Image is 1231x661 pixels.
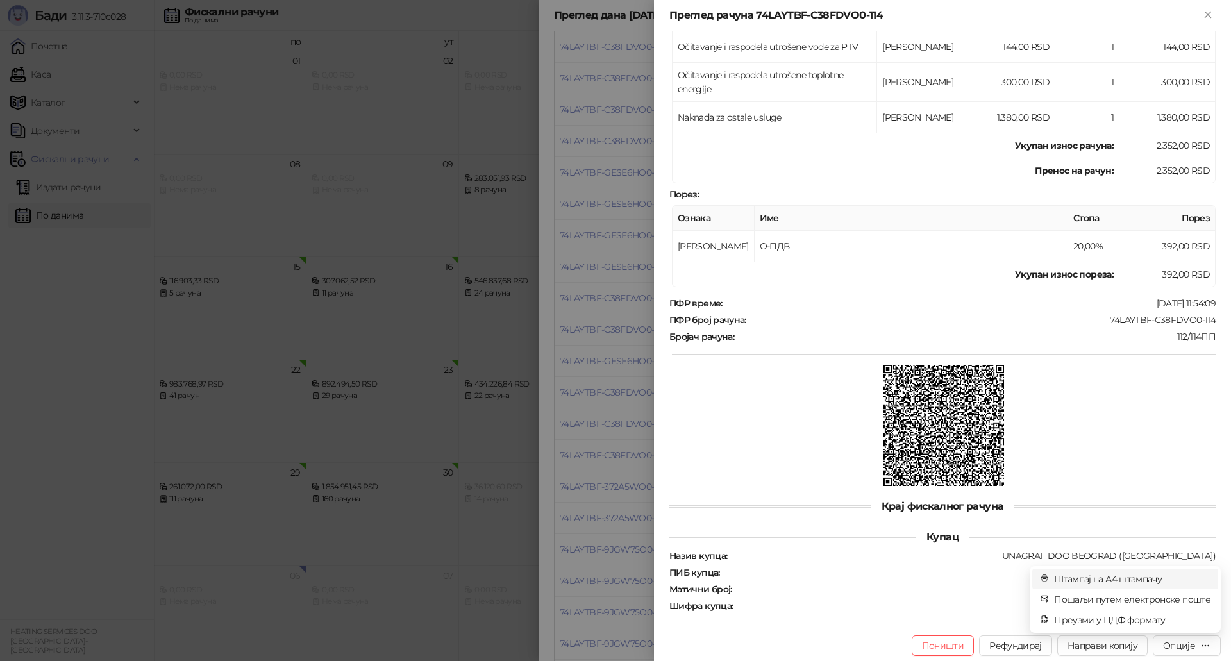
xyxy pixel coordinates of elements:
td: [PERSON_NAME] [877,102,959,133]
span: Крај фискалног рачуна [871,500,1014,512]
span: Пошаљи путем електронске поште [1054,592,1210,607]
td: 300,00 RSD [1119,63,1216,102]
strong: ПФР време : [669,297,723,309]
td: [PERSON_NAME] [877,63,959,102]
strong: Порез : [669,188,699,200]
strong: Бројач рачуна : [669,331,734,342]
strong: Укупан износ пореза: [1015,269,1114,280]
div: 112/114ПП [735,331,1217,342]
td: [PERSON_NAME] [877,31,959,63]
img: QR код [883,365,1005,486]
td: 1.380,00 RSD [959,102,1055,133]
th: Стопа [1068,206,1119,231]
td: 300,00 RSD [959,63,1055,102]
td: 2.352,00 RSD [1119,133,1216,158]
span: Преузми у ПДФ формату [1054,613,1210,627]
td: 144,00 RSD [959,31,1055,63]
div: Опције [1163,640,1195,651]
div: Е1_P19 [734,600,1217,612]
strong: Матични број : [669,583,732,595]
strong: Пренос на рачун : [1035,165,1114,176]
strong: Назив купца : [669,550,727,562]
td: Naknada za ostale usluge [673,102,877,133]
strong: Шифра купца : [669,600,733,612]
div: 74LAYTBF-C38FDVO0-114 [748,314,1217,326]
td: Očitavanje i raspodela utrošene vode za PTV [673,31,877,63]
th: Ознака [673,206,755,231]
div: UNAGRAF DOO BEOGRAD ([GEOGRAPHIC_DATA]) [728,550,1217,562]
span: Направи копију [1068,640,1137,651]
button: Направи копију [1057,635,1148,656]
td: [PERSON_NAME] [673,231,755,262]
strong: Укупан износ рачуна : [1015,140,1114,151]
td: 392,00 RSD [1119,262,1216,287]
span: Штампај на А4 штампачу [1054,572,1210,586]
th: Име [755,206,1068,231]
div: [DATE] 11:54:09 [724,297,1217,309]
button: Поништи [912,635,975,656]
td: 1 [1055,102,1119,133]
td: 1 [1055,63,1119,102]
td: 2.352,00 RSD [1119,158,1216,183]
span: Купац [916,531,969,543]
td: 20,00% [1068,231,1119,262]
th: Порез [1119,206,1216,231]
td: 1.380,00 RSD [1119,102,1216,133]
div: 111344296 [721,567,1217,578]
div: Преглед рачуна 74LAYTBF-C38FDVO0-114 [669,8,1200,23]
td: 392,00 RSD [1119,231,1216,262]
td: 144,00 RSD [1119,31,1216,63]
button: Опције [1153,635,1221,656]
strong: ПИБ купца : [669,567,720,578]
button: Close [1200,8,1216,23]
td: О-ПДВ [755,231,1068,262]
strong: ПФР број рачуна : [669,314,746,326]
td: Očitavanje i raspodela utrošene toplotne energije [673,63,877,102]
div: 20599464 [733,583,1217,595]
button: Рефундирај [979,635,1052,656]
td: 1 [1055,31,1119,63]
